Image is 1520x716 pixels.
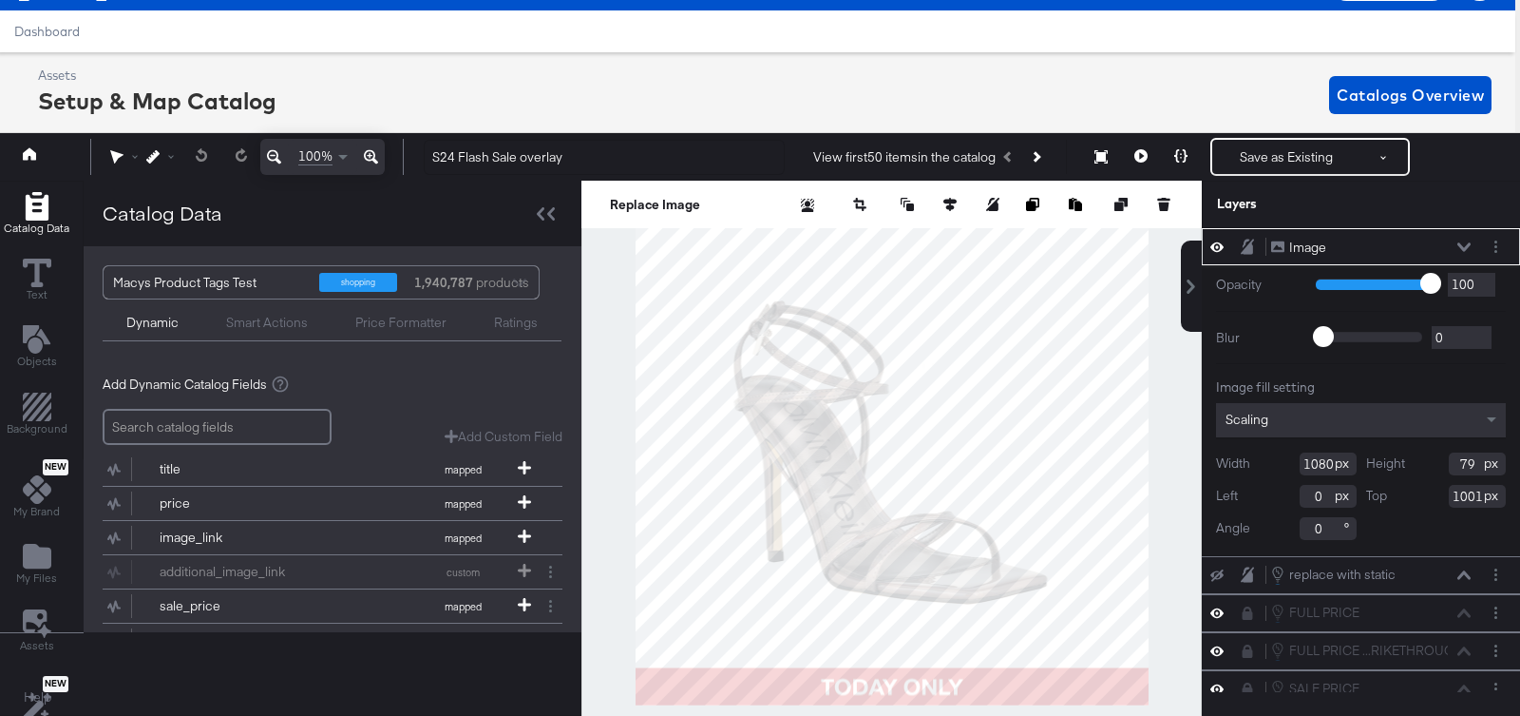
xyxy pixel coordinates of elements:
[160,494,297,513] div: price
[410,600,515,613] span: mapped
[13,504,60,519] span: My Brand
[160,529,297,547] div: image_link
[1270,565,1396,586] button: replace with static
[1216,329,1301,347] label: Blur
[126,314,179,332] div: Dynamic
[17,354,57,369] span: Objects
[1026,198,1039,211] svg: Copy image
[20,638,54,653] span: Assets
[1366,455,1405,473] label: Height
[1486,565,1506,585] button: Layer Options
[1216,487,1238,505] label: Left
[7,421,67,436] span: Background
[1069,195,1088,214] button: Paste image
[355,314,446,332] div: Price Formatter
[1212,140,1360,174] button: Save as Existing
[410,463,515,476] span: mapped
[103,409,332,446] input: Search catalog fields
[1486,603,1506,623] button: Layer Options
[14,24,80,39] a: Dashboard
[1216,378,1506,397] div: Image fill setting
[9,604,66,659] button: Assets
[411,266,468,299] div: products
[410,532,515,545] span: mapped
[1216,276,1301,294] label: Opacity
[103,624,562,657] div: custom_label_0mapped
[43,678,68,690] span: New
[24,688,51,706] a: Help
[1486,237,1506,257] button: Layer Options
[813,148,996,166] div: View first 50 items in the catalog
[1289,239,1326,257] div: Image
[445,428,562,446] button: Add Custom Field
[801,199,814,212] svg: Remove background
[1337,82,1484,108] span: Catalogs Overview
[6,321,68,376] button: Add Text
[4,221,69,236] span: Catalog Data
[38,67,276,85] div: Assets
[103,590,539,623] button: sale_pricemapped
[1217,195,1411,213] div: Layers
[103,590,562,623] div: sale_pricemapped
[1026,195,1045,214] button: Copy image
[160,631,297,649] div: custom_label_0
[11,255,63,309] button: Text
[1329,76,1491,114] button: Catalogs Overview
[103,624,539,657] button: custom_label_0mapped
[16,571,57,586] span: My Files
[5,537,68,591] button: Add Files
[103,487,562,520] div: pricemapped
[103,521,562,554] div: image_linkmapped
[1216,455,1250,473] label: Width
[1486,641,1506,661] button: Layer Options
[113,266,305,299] div: Macys Product Tags Test
[160,460,297,478] div: title
[226,314,308,332] div: Smart Actions
[1486,679,1506,699] button: Layer Options
[1216,519,1250,537] label: Angle
[103,487,539,520] button: pricemapped
[160,597,297,615] div: sale_price
[610,195,700,214] button: Replace Image
[27,287,47,302] span: Text
[38,85,276,117] div: Setup & Map Catalog
[43,461,68,474] span: New
[2,455,71,525] button: NewMy Brand
[411,266,476,299] strong: 1,940,787
[1366,487,1387,505] label: Top
[103,376,267,394] span: Add Dynamic Catalog Fields
[1225,411,1268,428] span: Scaling
[1069,198,1082,211] svg: Paste image
[410,497,515,511] span: mapped
[1289,566,1396,584] div: replace with static
[103,453,539,486] button: titlemapped
[1022,140,1049,174] button: Next Product
[103,200,222,227] div: Catalog Data
[319,273,397,292] div: shopping
[298,147,332,165] span: 100%
[1270,238,1327,258] button: Image
[494,314,538,332] div: Ratings
[103,453,562,486] div: titlemapped
[103,521,539,554] button: image_linkmapped
[10,681,65,715] button: Help
[103,555,562,589] div: additional_image_linkcustom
